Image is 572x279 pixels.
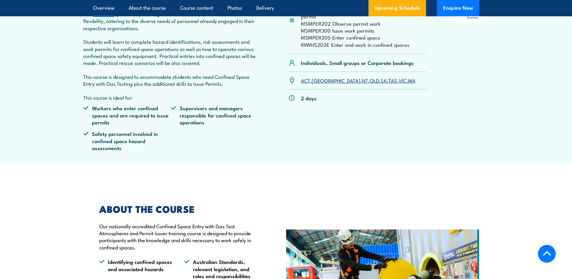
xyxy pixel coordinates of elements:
[83,130,171,151] li: Safety personnel involved in confined space hazard assessments
[83,73,259,87] p: This course is designed to accommodate students who need Confined Space Entry with Gas Testing pl...
[301,27,427,34] li: MSMPER300 Issue work permits
[301,59,414,66] p: Individuals, Small groups or Corporate bookings
[83,104,171,126] li: Workers who enter confined spaces and are required to issue permits
[171,104,259,126] li: Supervisors and managers responsible for confined space operations
[83,10,259,31] p: Our Confined Space Entry Training has been restructured to offer enhanced flexibility, catering t...
[301,20,427,27] li: MSMPER202 Observe permit work
[99,204,258,213] h2: ABOUT THE COURSE
[408,77,416,84] a: WA
[312,77,360,84] a: [GEOGRAPHIC_DATA]
[370,77,379,84] a: QLD
[301,34,427,41] li: MSMPER205 Enter confined space
[83,94,259,101] p: This course is ideal for:
[99,223,258,251] p: Our nationally accredited Confined Space Entry with Gas Test Atmospheres and Permit Issuer traini...
[399,77,406,84] a: VIC
[301,77,416,84] p: , , , , , , ,
[83,38,259,66] p: Students will learn to complete hazard identifications, risk assessments and work permits for con...
[381,77,387,84] a: SA
[362,77,368,84] a: NT
[301,41,427,48] li: RIIWHS202E Enter and work in confined spaces
[301,95,317,101] p: 2 days
[388,77,397,84] a: TAS
[301,77,310,84] a: ACT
